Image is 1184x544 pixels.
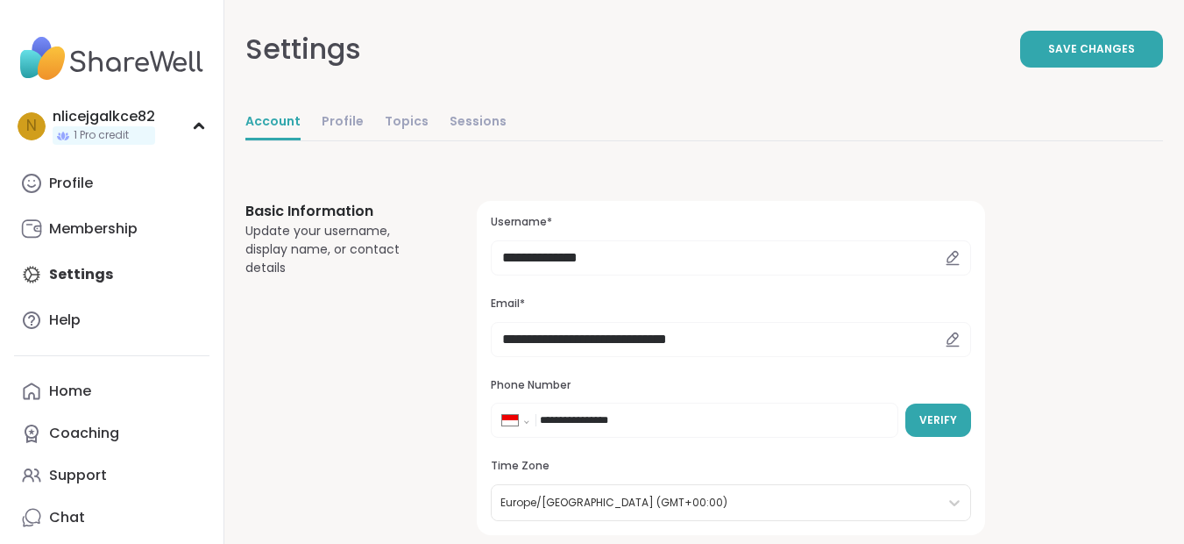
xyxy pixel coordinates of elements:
h3: Email* [491,297,971,311]
a: Chat [14,497,209,539]
a: Coaching [14,412,209,455]
div: Update your username, display name, or contact details [245,222,435,277]
button: Save Changes [1020,31,1163,68]
span: n [26,115,37,138]
a: Account [245,105,301,140]
a: Topics [385,105,429,140]
div: Settings [245,28,361,70]
a: Support [14,455,209,497]
a: Home [14,370,209,412]
div: Membership [49,219,138,239]
div: Help [49,311,81,330]
div: nlicejgalkce82 [53,107,155,126]
div: Chat [49,508,85,527]
a: Profile [14,162,209,204]
span: Verify [919,412,957,428]
img: ShareWell Nav Logo [14,28,209,89]
a: Sessions [450,105,507,140]
a: Help [14,299,209,341]
h3: Basic Information [245,201,435,222]
h3: Time Zone [491,459,971,474]
button: Verify [905,404,971,437]
a: Membership [14,208,209,250]
h3: Phone Number [491,378,971,393]
div: Profile [49,174,93,193]
span: Save Changes [1048,41,1135,57]
div: Coaching [49,424,119,443]
div: Home [49,382,91,401]
span: 1 Pro credit [74,128,129,143]
a: Profile [322,105,364,140]
div: Support [49,466,107,485]
h3: Username* [491,215,971,230]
